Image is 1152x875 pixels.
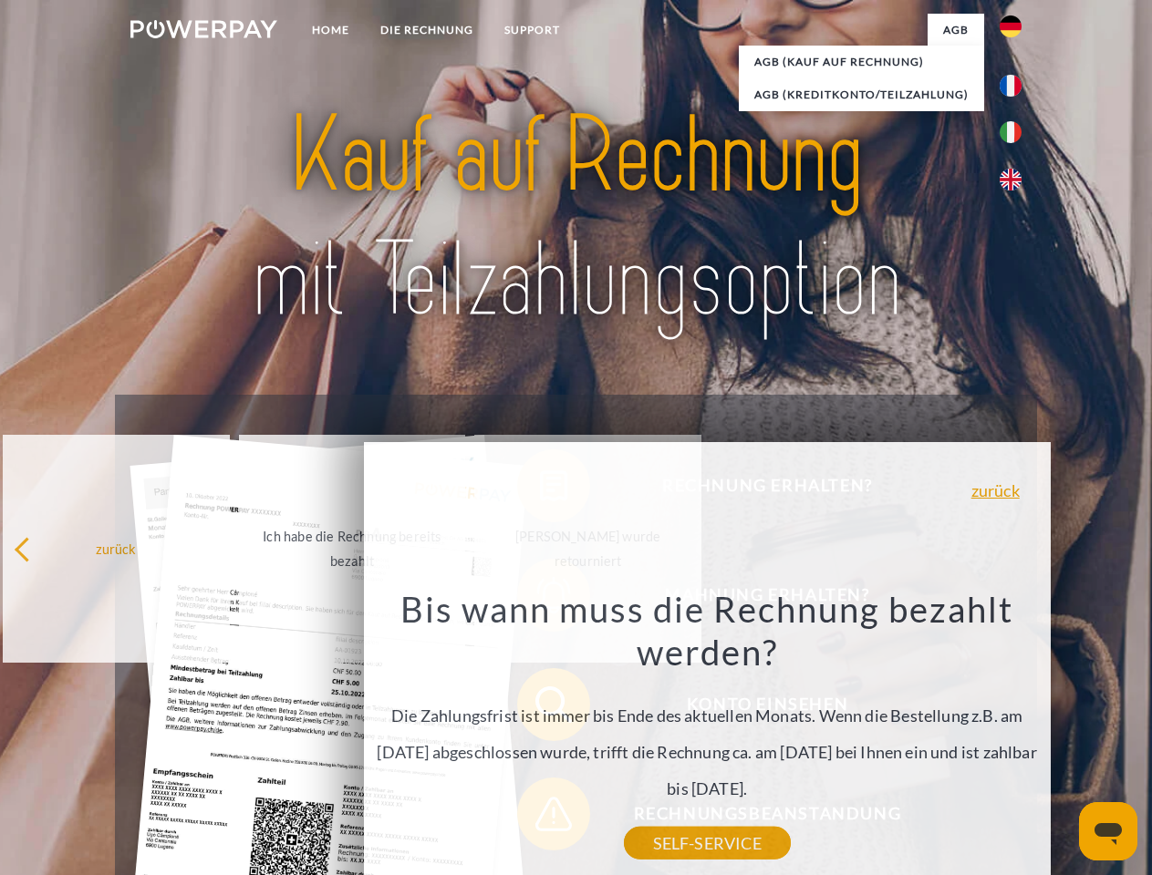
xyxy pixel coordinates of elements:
a: AGB (Kauf auf Rechnung) [739,46,984,78]
div: zurück [14,536,219,561]
iframe: Schaltfläche zum Öffnen des Messaging-Fensters [1079,802,1137,860]
img: title-powerpay_de.svg [174,87,978,349]
a: zurück [971,482,1020,499]
div: Die Zahlungsfrist ist immer bis Ende des aktuellen Monats. Wenn die Bestellung z.B. am [DATE] abg... [374,587,1040,843]
img: it [1000,121,1022,143]
img: de [1000,15,1022,37]
a: SUPPORT [489,14,576,46]
div: Ich habe die Rechnung bereits bezahlt [250,524,455,573]
a: DIE RECHNUNG [365,14,489,46]
img: en [1000,169,1022,190]
a: Home [296,14,365,46]
a: AGB (Kreditkonto/Teilzahlung) [739,78,984,111]
img: logo-powerpay-white.svg [130,20,277,38]
h3: Bis wann muss die Rechnung bezahlt werden? [374,587,1040,674]
img: fr [1000,75,1022,97]
a: agb [928,14,984,46]
a: SELF-SERVICE [624,827,791,860]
